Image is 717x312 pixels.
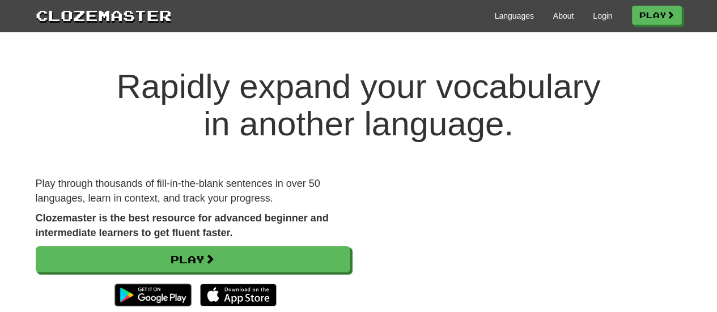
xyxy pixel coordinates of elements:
a: Play [36,246,350,272]
a: About [553,10,574,22]
a: Languages [495,10,534,22]
img: Get it on Google Play [109,278,197,312]
a: Clozemaster [36,5,172,25]
p: Play through thousands of fill-in-the-blank sentences in over 50 languages, learn in context, and... [36,177,350,206]
img: Download_on_the_App_Store_Badge_US-UK_135x40-25178aeef6eb6b83b96f5f2d004eda3bffbb37122de64afbaef7... [200,284,277,306]
strong: Clozemaster is the best resource for advanced beginner and intermediate learners to get fluent fa... [36,212,329,238]
a: Play [632,6,682,25]
a: Login [593,10,612,22]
